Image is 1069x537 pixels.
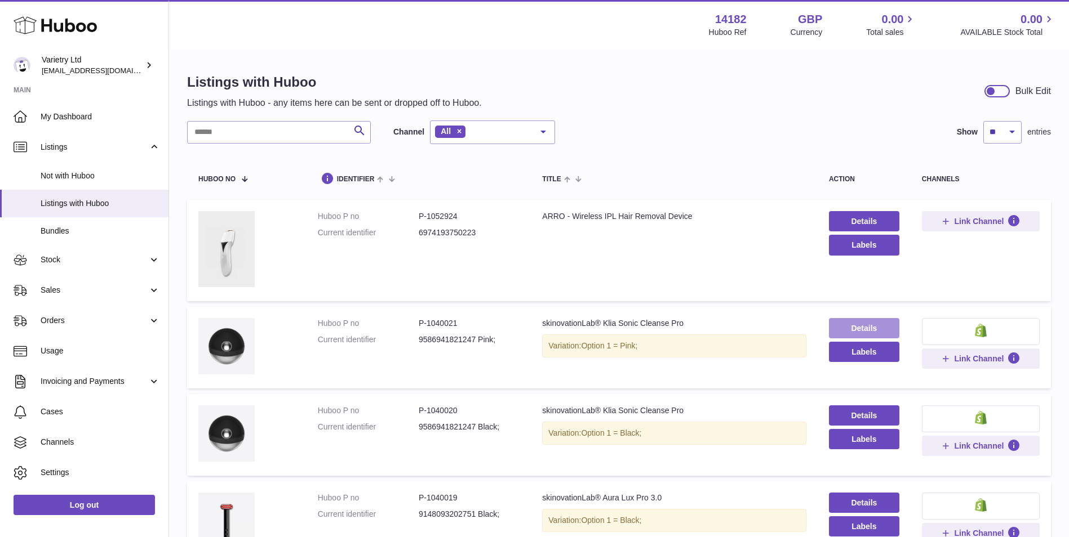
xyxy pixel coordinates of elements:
[829,516,899,536] button: Labels
[581,341,637,350] span: Option 1 = Pink;
[882,12,904,27] span: 0.00
[922,348,1040,369] button: Link Channel
[41,406,160,417] span: Cases
[829,318,899,338] a: Details
[954,216,1004,226] span: Link Channel
[318,227,419,238] dt: Current identifier
[419,493,520,503] dd: P-1040019
[41,376,148,387] span: Invoicing and Payments
[957,127,978,137] label: Show
[954,353,1004,364] span: Link Channel
[829,429,899,449] button: Labels
[975,411,987,424] img: shopify-small.png
[922,176,1040,183] div: channels
[960,12,1055,38] a: 0.00 AVAILABLE Stock Total
[41,198,160,209] span: Listings with Huboo
[14,495,155,515] a: Log out
[542,211,806,222] div: ARRO - Wireless IPL Hair Removal Device
[419,211,520,222] dd: P-1052924
[441,127,451,136] span: All
[798,12,822,27] strong: GBP
[419,405,520,416] dd: P-1040020
[42,55,143,76] div: Varietry Ltd
[975,498,987,512] img: shopify-small.png
[318,493,419,503] dt: Huboo P no
[41,467,160,478] span: Settings
[922,436,1040,456] button: Link Channel
[419,334,520,345] dd: 9586941821247 Pink;
[419,509,520,520] dd: 9148093202751 Black;
[581,516,641,525] span: Option 1 = Black;
[542,422,806,445] div: Variation:
[1015,85,1051,97] div: Bulk Edit
[41,171,160,181] span: Not with Huboo
[715,12,747,27] strong: 14182
[419,422,520,432] dd: 9586941821247 Black;
[829,493,899,513] a: Details
[42,66,166,75] span: [EMAIL_ADDRESS][DOMAIN_NAME]
[318,405,419,416] dt: Huboo P no
[542,176,561,183] span: title
[829,235,899,255] button: Labels
[922,211,1040,231] button: Link Channel
[419,227,520,238] dd: 6974193750223
[187,73,482,91] h1: Listings with Huboo
[198,318,255,374] img: skinovationLab® Klia Sonic Cleanse Pro
[829,405,899,426] a: Details
[542,509,806,532] div: Variation:
[198,405,255,462] img: skinovationLab® Klia Sonic Cleanse Pro
[187,97,482,109] p: Listings with Huboo - any items here can be sent or dropped off to Huboo.
[337,176,375,183] span: identifier
[1021,12,1043,27] span: 0.00
[318,211,419,222] dt: Huboo P no
[318,509,419,520] dt: Current identifier
[198,211,255,287] img: ARRO - Wireless IPL Hair Removal Device
[41,254,148,265] span: Stock
[41,142,148,153] span: Listings
[41,315,148,326] span: Orders
[542,318,806,329] div: skinovationLab® Klia Sonic Cleanse Pro
[960,27,1055,38] span: AVAILABLE Stock Total
[41,285,148,296] span: Sales
[866,27,916,38] span: Total sales
[581,428,641,437] span: Option 1 = Black;
[41,226,160,236] span: Bundles
[318,422,419,432] dt: Current identifier
[318,318,419,329] dt: Huboo P no
[1027,127,1051,137] span: entries
[791,27,823,38] div: Currency
[709,27,747,38] div: Huboo Ref
[542,405,806,416] div: skinovationLab® Klia Sonic Cleanse Pro
[419,318,520,329] dd: P-1040021
[829,342,899,362] button: Labels
[975,324,987,337] img: shopify-small.png
[829,176,899,183] div: action
[41,437,160,447] span: Channels
[954,441,1004,451] span: Link Channel
[198,176,236,183] span: Huboo no
[318,334,419,345] dt: Current identifier
[829,211,899,231] a: Details
[542,493,806,503] div: skinovationLab® Aura Lux Pro 3.0
[41,346,160,356] span: Usage
[542,334,806,357] div: Variation:
[14,57,30,74] img: internalAdmin-14182@internal.huboo.com
[393,127,424,137] label: Channel
[41,111,160,122] span: My Dashboard
[866,12,916,38] a: 0.00 Total sales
